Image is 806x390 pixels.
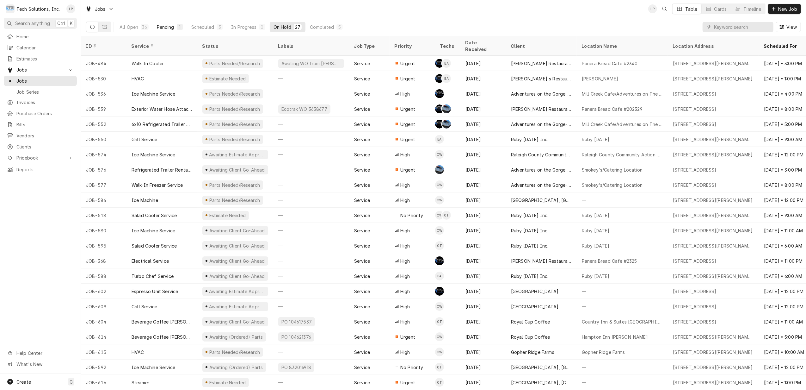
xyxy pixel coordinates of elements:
[273,132,349,147] div: —
[400,212,423,219] span: No Priority
[208,151,266,158] div: Awaiting Estimate Approval
[673,60,754,67] div: [STREET_ADDRESS][PERSON_NAME][PERSON_NAME]
[577,192,668,208] div: —
[208,91,261,97] div: Parts Needed/Research
[132,182,183,188] div: Walk-In Freezer Service
[460,116,506,132] div: [DATE]
[132,106,192,112] div: Exterior Water Hose Attachments Are Broken
[295,24,300,30] div: 27
[460,147,506,162] div: [DATE]
[435,211,444,220] div: CW
[278,43,344,49] div: Labels
[460,162,506,177] div: [DATE]
[435,135,444,144] div: BA
[66,4,75,13] div: Lisa Paschal's Avatar
[400,121,415,128] span: Urgent
[16,6,60,12] div: Tech Solutions, Inc.
[95,6,106,12] span: Jobs
[673,151,753,158] div: [STREET_ADDRESS][PERSON_NAME]
[435,226,444,235] div: CW
[435,165,444,174] div: Joe Paschal's Avatar
[273,147,349,162] div: —
[400,258,410,264] span: High
[354,182,370,188] div: Service
[354,151,370,158] div: Service
[435,120,444,129] div: Austin Fox's Avatar
[16,350,73,356] span: Help Center
[435,135,444,144] div: Brian Alexander's Avatar
[231,24,256,30] div: In Progress
[132,167,192,173] div: Refrigerated Trailer Rental 7x16
[648,4,657,13] div: Lisa Paschal's Avatar
[4,130,77,141] a: Vendors
[673,121,717,128] div: [STREET_ADDRESS]
[435,180,444,189] div: Coleton Wallace's Avatar
[132,43,191,49] div: Service
[273,116,349,132] div: —
[460,253,506,268] div: [DATE]
[354,258,370,264] div: Service
[81,116,126,132] div: JOB-552
[400,273,410,280] span: High
[460,208,506,223] div: [DATE]
[460,268,506,284] div: [DATE]
[673,43,753,49] div: Location Address
[673,167,717,173] div: [STREET_ADDRESS]
[208,75,246,82] div: Estimate Needed
[16,361,73,368] span: What's New
[273,223,349,238] div: —
[435,59,444,68] div: Austin Fox's Avatar
[4,42,77,53] a: Calendar
[4,153,77,163] a: Go to Pricebook
[511,60,572,67] div: [PERSON_NAME] Restaurant Group
[273,238,349,253] div: —
[16,78,74,84] span: Jobs
[435,211,444,220] div: Coleton Wallace's Avatar
[6,4,15,13] div: Tech Solutions, Inc.'s Avatar
[435,241,444,250] div: OT
[81,132,126,147] div: JOB-550
[81,284,126,299] div: JOB-602
[442,104,451,113] div: Joe Paschal's Avatar
[208,121,261,128] div: Parts Needed/Research
[354,106,370,112] div: Service
[132,242,177,249] div: Salad Cooler Service
[273,208,349,223] div: —
[354,212,370,219] div: Service
[435,180,444,189] div: CW
[582,151,663,158] div: Raleigh County Community Action Association
[744,6,761,12] div: Timeline
[577,299,668,314] div: —
[768,4,801,14] button: New Job
[4,65,77,75] a: Go to Jobs
[685,6,698,12] div: Table
[354,136,370,143] div: Service
[785,24,798,30] span: View
[354,197,370,204] div: Service
[354,43,385,49] div: Job Type
[354,75,370,82] div: Service
[511,75,572,82] div: [PERSON_NAME]'s Restaurants, LLC
[4,164,77,175] a: Reports
[16,143,74,150] span: Clients
[208,288,266,295] div: Awaiting Estimate Approval
[435,59,444,68] div: AF
[16,33,74,40] span: Home
[132,136,157,143] div: Grill Service
[132,273,174,280] div: Turbo Chef Service
[132,121,192,128] div: 6x10 Refrigerated Trailer Rental
[16,110,74,117] span: Purchase Orders
[435,272,444,280] div: BA
[4,76,77,86] a: Jobs
[460,56,506,71] div: [DATE]
[132,197,158,204] div: Ice Machine
[16,66,64,73] span: Jobs
[582,60,638,67] div: Panera Bread Cafe #2340
[460,238,506,253] div: [DATE]
[442,74,451,83] div: BA
[4,142,77,152] a: Clients
[440,43,455,49] div: Techs
[81,268,126,284] div: JOB-588
[273,268,349,284] div: —
[4,18,77,29] button: Search anythingCtrlK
